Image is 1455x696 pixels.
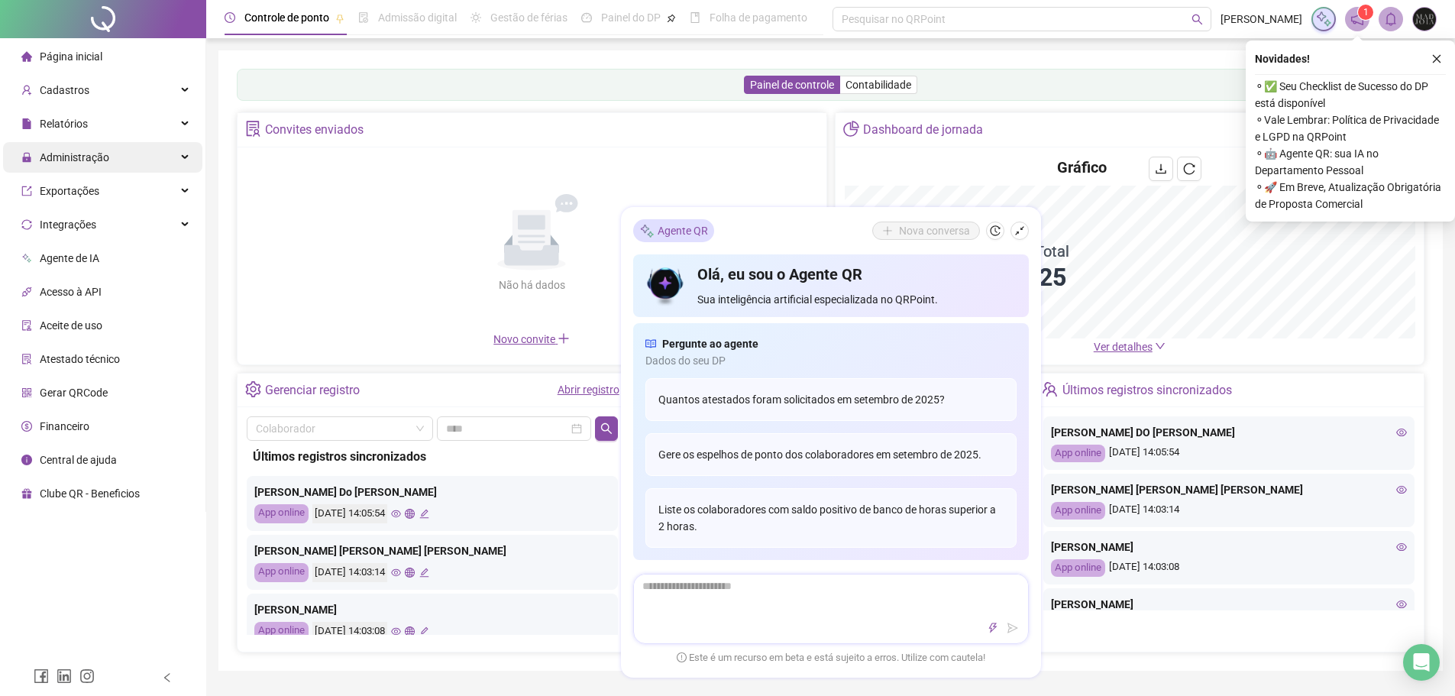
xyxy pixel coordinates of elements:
[1255,179,1446,212] span: ⚬ 🚀 Em Breve, Atualização Obrigatória de Proposta Comercial
[21,51,32,62] span: home
[662,335,758,352] span: Pergunte ao agente
[225,12,235,23] span: clock-circle
[645,352,1017,369] span: Dados do seu DP
[312,622,387,641] div: [DATE] 14:03:08
[1255,145,1446,179] span: ⚬ 🤖 Agente QR: sua IA no Departamento Pessoal
[405,626,415,636] span: global
[405,568,415,578] span: global
[21,421,32,432] span: dollar
[254,504,309,523] div: App online
[645,264,686,308] img: icon
[1396,542,1407,552] span: eye
[601,11,661,24] span: Painel do DP
[254,542,610,559] div: [PERSON_NAME] [PERSON_NAME] [PERSON_NAME]
[254,622,309,641] div: App online
[1051,445,1105,462] div: App online
[633,219,714,242] div: Agente QR
[265,117,364,143] div: Convites enviados
[1396,599,1407,610] span: eye
[21,320,32,331] span: audit
[21,85,32,95] span: user-add
[40,252,99,264] span: Agente de IA
[21,286,32,297] span: api
[470,12,481,23] span: sun
[558,332,570,345] span: plus
[21,387,32,398] span: qrcode
[335,14,344,23] span: pushpin
[1183,163,1195,175] span: reload
[667,14,676,23] span: pushpin
[1051,596,1407,613] div: [PERSON_NAME]
[40,185,99,197] span: Exportações
[358,12,369,23] span: file-done
[863,117,983,143] div: Dashboard de jornada
[1062,377,1232,403] div: Últimos registros sincronizados
[57,668,72,684] span: linkedin
[1431,53,1442,64] span: close
[21,354,32,364] span: solution
[265,377,360,403] div: Gerenciar registro
[1384,12,1398,26] span: bell
[697,291,1016,308] span: Sua inteligência artificial especializada no QRPoint.
[405,509,415,519] span: global
[1051,424,1407,441] div: [PERSON_NAME] DO [PERSON_NAME]
[21,118,32,129] span: file
[391,626,401,636] span: eye
[677,650,985,665] span: Este é um recurso em beta e está sujeito a erros. Utilize com cautela!
[1004,619,1022,637] button: send
[984,619,1002,637] button: thunderbolt
[21,186,32,196] span: export
[1057,157,1107,178] h4: Gráfico
[34,668,49,684] span: facebook
[645,488,1017,548] div: Liste os colaboradores com saldo positivo de banco de horas superior a 2 horas.
[21,455,32,465] span: info-circle
[558,384,619,396] a: Abrir registro
[1094,341,1153,353] span: Ver detalhes
[40,319,102,332] span: Aceite de uso
[391,509,401,519] span: eye
[461,277,602,293] div: Não há dados
[493,333,570,345] span: Novo convite
[639,222,655,238] img: sparkle-icon.fc2bf0ac1784a2077858766a79e2daf3.svg
[645,335,656,352] span: read
[1255,78,1446,112] span: ⚬ ✅ Seu Checklist de Sucesso do DP está disponível
[1051,481,1407,498] div: [PERSON_NAME] [PERSON_NAME] [PERSON_NAME]
[419,509,429,519] span: edit
[1042,381,1058,397] span: team
[697,264,1016,285] h4: Olá, eu sou o Agente QR
[21,219,32,230] span: sync
[21,488,32,499] span: gift
[254,563,309,582] div: App online
[1413,8,1436,31] img: 6322
[419,626,429,636] span: edit
[245,381,261,397] span: setting
[254,601,610,618] div: [PERSON_NAME]
[253,447,612,466] div: Últimos registros sincronizados
[40,420,89,432] span: Financeiro
[40,118,88,130] span: Relatórios
[245,121,261,137] span: solution
[645,433,1017,476] div: Gere os espelhos de ponto dos colaboradores em setembro de 2025.
[1051,502,1105,520] div: App online
[1396,427,1407,438] span: eye
[988,623,998,633] span: thunderbolt
[990,225,1001,236] span: history
[750,79,834,91] span: Painel de controle
[40,387,108,399] span: Gerar QRCode
[79,668,95,684] span: instagram
[846,79,911,91] span: Contabilidade
[490,11,567,24] span: Gestão de férias
[1403,644,1440,681] div: Open Intercom Messenger
[162,672,173,683] span: left
[710,11,807,24] span: Folha de pagamento
[1155,163,1167,175] span: download
[40,151,109,163] span: Administração
[1051,539,1407,555] div: [PERSON_NAME]
[1051,559,1105,577] div: App online
[1094,341,1166,353] a: Ver detalhes down
[244,11,329,24] span: Controle de ponto
[1255,50,1310,67] span: Novidades !
[872,222,980,240] button: Nova conversa
[312,504,387,523] div: [DATE] 14:05:54
[40,487,140,500] span: Clube QR - Beneficios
